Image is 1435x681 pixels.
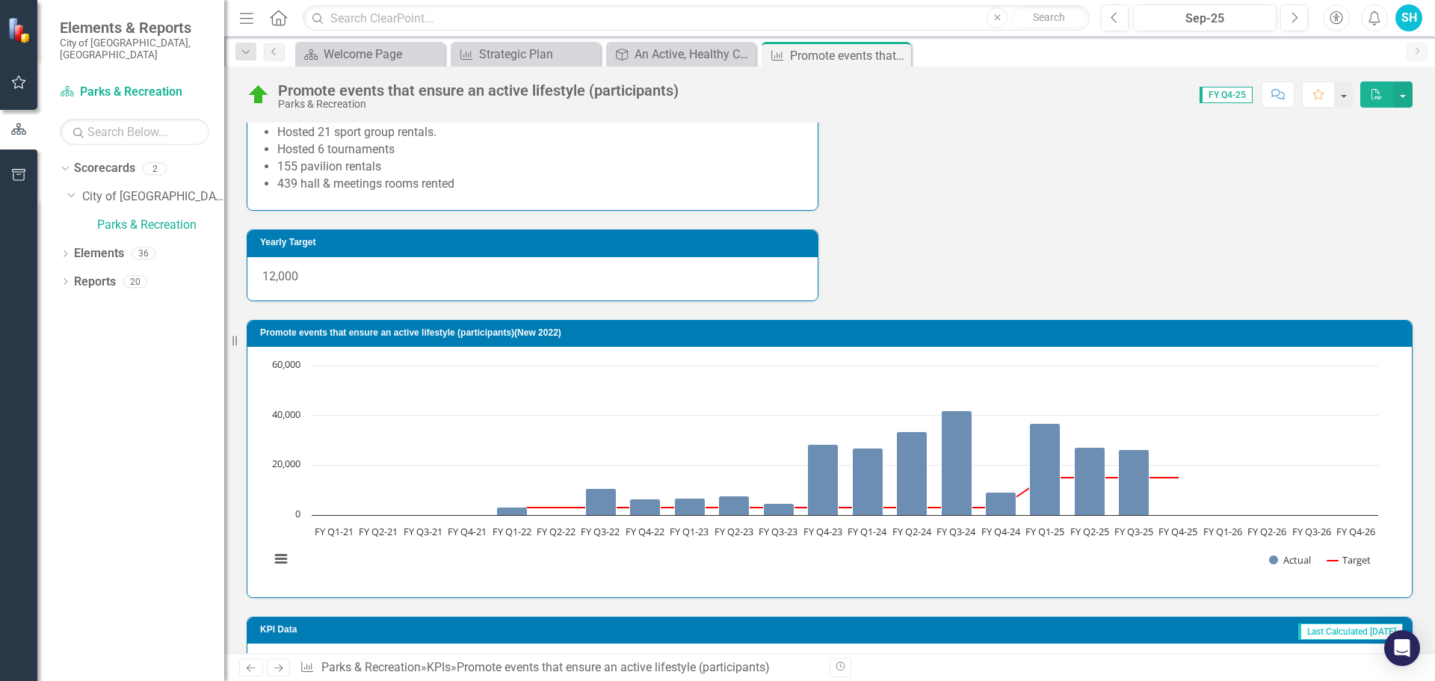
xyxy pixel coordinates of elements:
[670,525,709,538] text: FY Q1-23
[272,357,300,371] text: 60,000
[324,45,441,64] div: Welcome Page
[272,457,300,470] text: 20,000
[143,162,167,175] div: 2
[427,660,451,674] a: KPIs
[60,37,209,61] small: City of [GEOGRAPHIC_DATA], [GEOGRAPHIC_DATA]
[759,525,797,538] text: FY Q3-23
[630,499,661,515] path: FY Q4-22, 6,600. Actual.
[790,46,907,65] div: Promote events that ensure an active lifestyle (participants)
[272,407,300,421] text: 40,000
[853,448,883,515] path: FY Q1-24, 26,804. Actual.
[942,410,972,515] path: FY Q3-24, 41,805. Actual.
[457,660,770,674] div: Promote events that ensure an active lifestyle (participants)
[123,275,147,288] div: 20
[1292,525,1331,538] text: FY Q3-26
[1247,525,1286,538] text: FY Q2-26
[271,549,291,570] button: View chart menu, Chart
[479,45,596,64] div: Strategic Plan
[1395,4,1422,31] button: SH
[262,268,803,286] p: 12,000
[303,5,1090,31] input: Search ClearPoint...
[719,496,750,515] path: FY Q2-23, 7,702. Actual.
[277,176,803,193] li: 439 hall & meetings rooms rented
[1025,525,1064,538] text: FY Q1-25
[260,328,1404,338] h3: Promote events that ensure an active lifestyle (participants)(New 2022)
[97,217,224,234] a: Parks & Recreation
[1033,11,1065,23] span: Search
[610,45,752,64] a: An Active, Healthy Community
[803,525,842,538] text: FY Q4-23
[626,525,664,538] text: FY Q4-22
[247,83,271,107] img: On Target
[808,444,839,515] path: FY Q4-23, 28,435. Actual.
[1200,87,1253,103] span: FY Q4-25
[1269,553,1311,567] button: Show Actual
[986,492,1016,515] path: FY Q4-24, 9,120. Actual.
[321,660,421,674] a: Parks & Recreation
[981,525,1021,538] text: FY Q4-24
[1119,449,1149,515] path: FY Q3-25, 26,320. Actual.
[936,525,976,538] text: FY Q3-24
[295,507,300,520] text: 0
[892,525,932,538] text: FY Q2-24
[262,358,1386,582] svg: Interactive chart
[537,525,575,538] text: FY Q2-22
[581,525,620,538] text: FY Q3-22
[262,358,1397,582] div: Chart. Highcharts interactive chart.
[1203,525,1242,538] text: FY Q1-26
[897,431,928,515] path: FY Q2-24, 33,474. Actual.
[1011,7,1086,28] button: Search
[7,17,34,43] img: ClearPoint Strategy
[675,498,706,515] path: FY Q1-23, 6,759. Actual.
[1158,525,1197,538] text: FY Q4-25
[278,99,679,110] div: Parks & Recreation
[315,525,354,538] text: FY Q1-21
[1327,553,1371,567] button: Show Target
[1298,623,1403,640] span: Last Calculated [DATE]
[60,19,209,37] span: Elements & Reports
[764,503,794,515] path: FY Q3-23, 4,630. Actual.
[82,188,224,206] a: City of [GEOGRAPHIC_DATA]
[1075,447,1105,515] path: FY Q2-25, 27,091. Actual.
[1384,630,1420,666] div: Open Intercom Messenger
[1030,423,1061,515] path: FY Q1-25, 36,751. Actual.
[74,274,116,291] a: Reports
[1114,525,1153,538] text: FY Q3-25
[1133,4,1277,31] button: Sep-25
[132,247,155,260] div: 36
[635,45,752,64] div: An Active, Healthy Community
[848,525,887,538] text: FY Q1-24
[454,45,596,64] a: Strategic Plan
[493,525,531,538] text: FY Q1-22
[277,124,803,141] li: Hosted 21 sport group rentals.
[277,141,803,158] li: Hosted 6 tournaments
[1138,10,1271,28] div: Sep-25
[74,245,124,262] a: Elements
[260,238,810,247] h3: Yearly Target
[60,119,209,145] input: Search Below...
[404,525,442,538] text: FY Q3-21
[448,525,487,538] text: FY Q4-21
[74,160,135,177] a: Scorecards
[260,625,555,635] h3: KPI Data
[1070,525,1109,538] text: FY Q2-25
[300,659,818,677] div: » »
[299,45,441,64] a: Welcome Page
[278,82,679,99] div: Promote events that ensure an active lifestyle (participants)
[1336,525,1375,538] text: FY Q4-26
[359,525,398,538] text: FY Q2-21
[60,84,209,101] a: Parks & Recreation
[715,525,753,538] text: FY Q2-23
[277,158,803,176] li: 155 pavilion rentals
[497,507,528,515] path: FY Q1-22, 3,001. Actual.
[586,488,617,515] path: FY Q3-22, 10,800. Actual.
